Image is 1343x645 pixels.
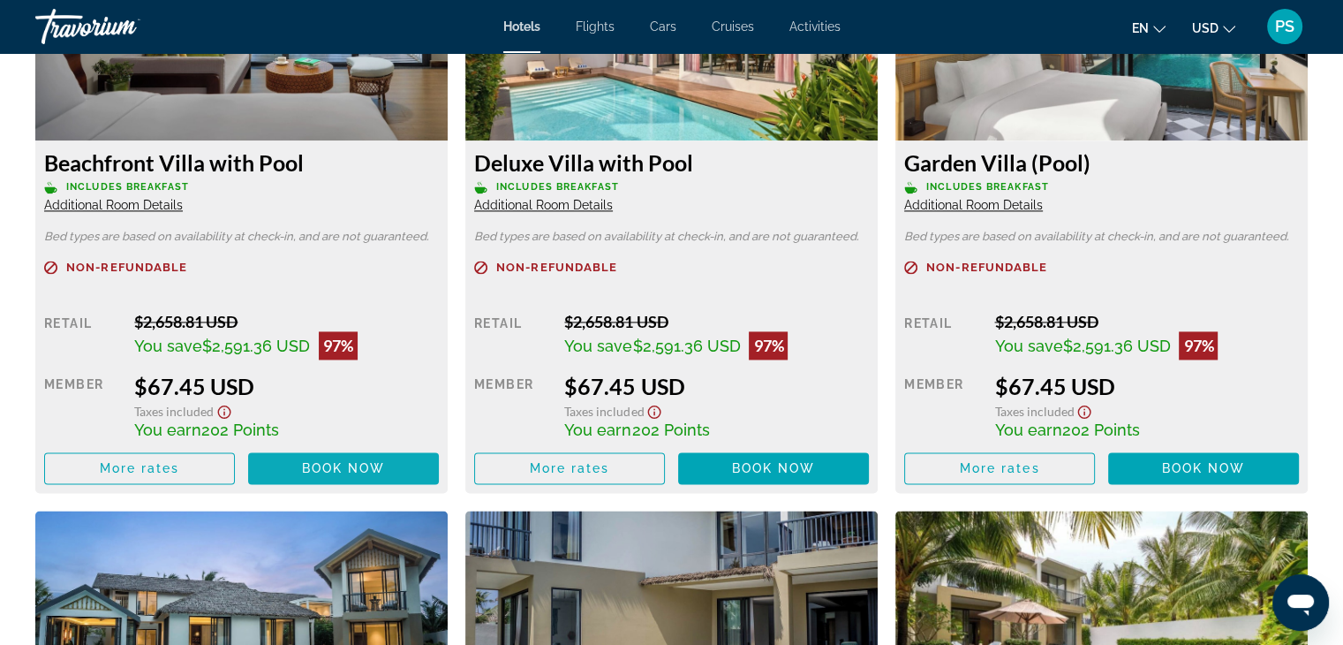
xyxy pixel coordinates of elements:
[1272,574,1329,631] iframe: Кнопка запуска окна обмена сообщениями
[134,312,439,331] div: $2,658.81 USD
[904,373,981,439] div: Member
[576,19,615,34] a: Flights
[66,262,187,273] span: Non-refundable
[1262,8,1308,45] button: User Menu
[732,461,816,475] span: Book now
[904,198,1043,212] span: Additional Room Details
[214,399,235,420] button: Show Taxes and Fees disclaimer
[650,19,676,34] a: Cars
[1162,461,1246,475] span: Book now
[1192,15,1235,41] button: Change currency
[960,461,1040,475] span: More rates
[1061,421,1139,439] span: 202 Points
[749,331,788,360] div: 97%
[994,421,1061,439] span: You earn
[496,181,619,193] span: Includes Breakfast
[134,404,214,419] span: Taxes included
[44,198,183,212] span: Additional Room Details
[1108,452,1299,484] button: Book now
[789,19,841,34] a: Activities
[1062,337,1170,355] span: $2,591.36 USD
[35,4,212,49] a: Travorium
[1179,331,1218,360] div: 97%
[248,452,439,484] button: Book now
[134,373,439,399] div: $67.45 USD
[474,231,869,243] p: Bed types are based on availability at check-in, and are not guaranteed.
[644,399,665,420] button: Show Taxes and Fees disclaimer
[564,312,869,331] div: $2,658.81 USD
[564,337,632,355] span: You save
[100,461,180,475] span: More rates
[66,181,189,193] span: Includes Breakfast
[564,404,644,419] span: Taxes included
[44,312,121,360] div: Retail
[474,373,551,439] div: Member
[530,461,610,475] span: More rates
[926,181,1049,193] span: Includes Breakfast
[904,312,981,360] div: Retail
[202,337,310,355] span: $2,591.36 USD
[994,312,1299,331] div: $2,658.81 USD
[302,461,386,475] span: Book now
[678,452,869,484] button: Book now
[1275,18,1294,35] span: PS
[1132,15,1166,41] button: Change language
[994,337,1062,355] span: You save
[474,149,869,176] h3: Deluxe Villa with Pool
[44,373,121,439] div: Member
[564,373,869,399] div: $67.45 USD
[904,452,1095,484] button: More rates
[474,312,551,360] div: Retail
[632,337,740,355] span: $2,591.36 USD
[1132,21,1149,35] span: en
[503,19,540,34] a: Hotels
[1074,399,1095,420] button: Show Taxes and Fees disclaimer
[564,421,631,439] span: You earn
[44,452,235,484] button: More rates
[1192,21,1219,35] span: USD
[994,404,1074,419] span: Taxes included
[496,262,617,273] span: Non-refundable
[904,231,1299,243] p: Bed types are based on availability at check-in, and are not guaranteed.
[474,452,665,484] button: More rates
[994,373,1299,399] div: $67.45 USD
[631,421,709,439] span: 202 Points
[474,198,613,212] span: Additional Room Details
[134,337,202,355] span: You save
[44,231,439,243] p: Bed types are based on availability at check-in, and are not guaranteed.
[926,262,1047,273] span: Non-refundable
[44,149,439,176] h3: Beachfront Villa with Pool
[904,149,1299,176] h3: Garden Villa (Pool)
[319,331,358,360] div: 97%
[712,19,754,34] a: Cruises
[134,421,201,439] span: You earn
[201,421,279,439] span: 202 Points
